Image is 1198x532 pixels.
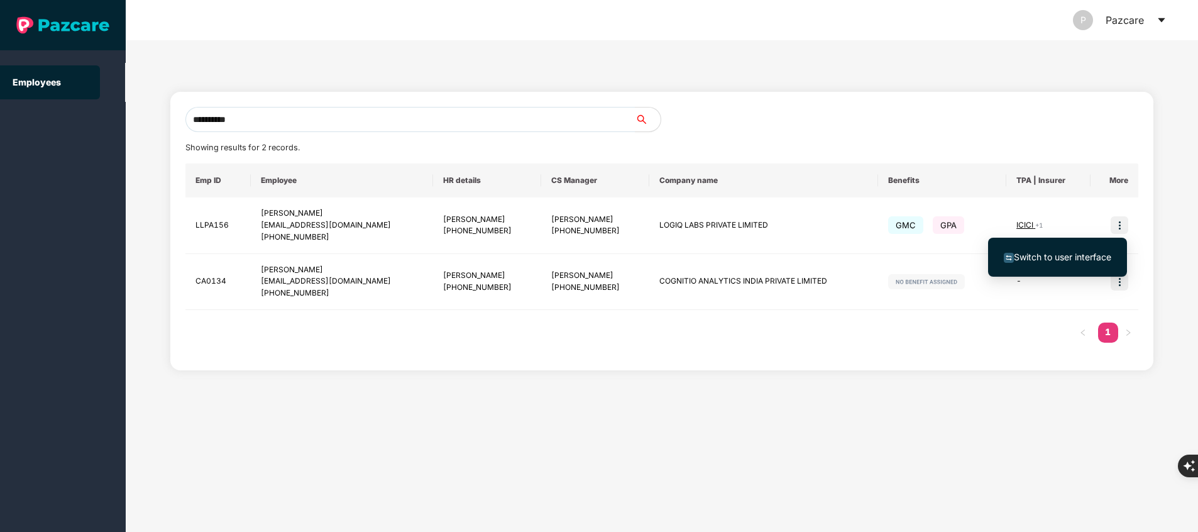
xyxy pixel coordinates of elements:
[1118,323,1138,343] button: right
[635,107,661,132] button: search
[1079,329,1087,336] span: left
[261,287,424,299] div: [PHONE_NUMBER]
[185,143,300,152] span: Showing results for 2 records.
[433,163,541,197] th: HR details
[551,225,639,237] div: [PHONE_NUMBER]
[443,214,531,226] div: [PERSON_NAME]
[1091,163,1138,197] th: More
[443,282,531,294] div: [PHONE_NUMBER]
[1016,220,1035,230] span: ICICI
[649,163,878,197] th: Company name
[635,114,661,125] span: search
[888,274,965,289] img: svg+xml;base64,PHN2ZyB4bWxucz0iaHR0cDovL3d3dy53My5vcmcvMjAwMC9zdmciIHdpZHRoPSIxMjIiIGhlaWdodD0iMj...
[1098,323,1118,343] li: 1
[649,197,878,254] td: LOGIQ LABS PRIVATE LIMITED
[13,77,61,87] a: Employees
[185,254,250,311] td: CA0134
[185,197,250,254] td: LLPA156
[649,254,878,311] td: COGNITIO ANALYTICS INDIA PRIVATE LIMITED
[541,163,649,197] th: CS Manager
[1157,15,1167,25] span: caret-down
[1014,252,1111,262] span: Switch to user interface
[551,282,639,294] div: [PHONE_NUMBER]
[1004,253,1014,263] img: svg+xml;base64,PHN2ZyB4bWxucz0iaHR0cDovL3d3dy53My5vcmcvMjAwMC9zdmciIHdpZHRoPSIxNiIgaGVpZ2h0PSIxNi...
[261,208,424,219] div: [PERSON_NAME]
[888,216,923,234] span: GMC
[551,214,639,226] div: [PERSON_NAME]
[251,163,434,197] th: Employee
[878,163,1007,197] th: Benefits
[933,216,964,234] span: GPA
[443,270,531,282] div: [PERSON_NAME]
[261,219,424,231] div: [EMAIL_ADDRESS][DOMAIN_NAME]
[1073,323,1093,343] li: Previous Page
[1124,329,1132,336] span: right
[1098,323,1118,341] a: 1
[1073,323,1093,343] button: left
[551,270,639,282] div: [PERSON_NAME]
[1080,10,1086,30] span: P
[1111,216,1128,234] img: icon
[261,264,424,276] div: [PERSON_NAME]
[1006,163,1091,197] th: TPA | Insurer
[261,231,424,243] div: [PHONE_NUMBER]
[185,163,250,197] th: Emp ID
[261,275,424,287] div: [EMAIL_ADDRESS][DOMAIN_NAME]
[1035,221,1043,229] span: + 1
[443,225,531,237] div: [PHONE_NUMBER]
[1118,323,1138,343] li: Next Page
